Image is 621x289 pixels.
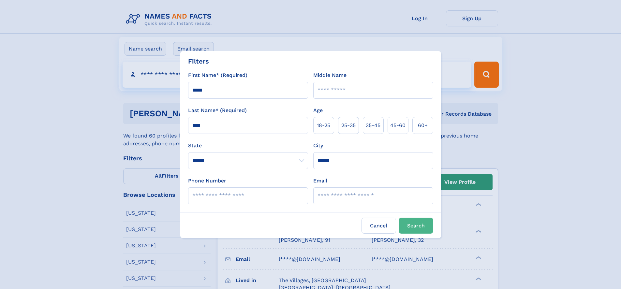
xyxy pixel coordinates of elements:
label: Middle Name [313,71,347,79]
label: First Name* (Required) [188,71,247,79]
label: State [188,142,308,150]
span: 18‑25 [317,122,330,129]
div: Filters [188,56,209,66]
button: Search [399,218,433,234]
label: Phone Number [188,177,226,185]
label: Cancel [362,218,396,234]
label: Email [313,177,327,185]
label: City [313,142,323,150]
span: 25‑35 [341,122,356,129]
span: 35‑45 [366,122,380,129]
label: Age [313,107,323,114]
label: Last Name* (Required) [188,107,247,114]
span: 45‑60 [390,122,406,129]
span: 60+ [418,122,428,129]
